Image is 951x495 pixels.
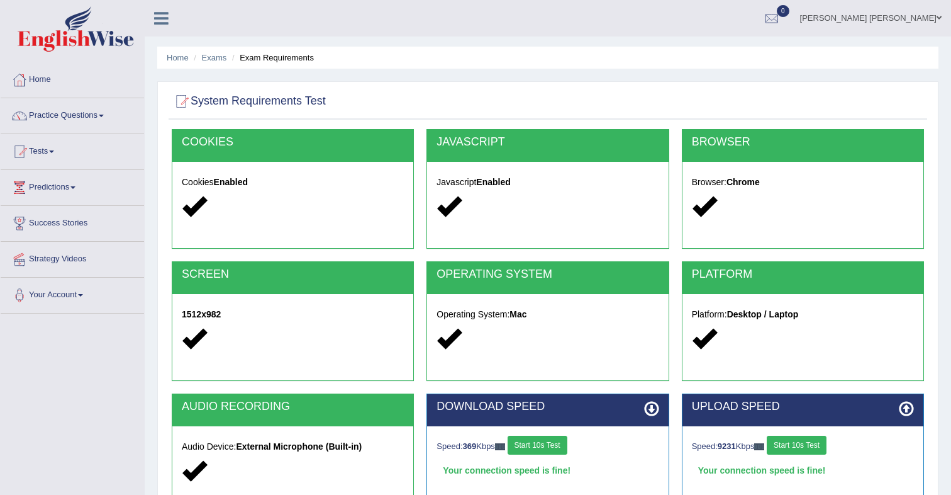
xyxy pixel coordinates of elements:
a: Practice Questions [1,98,144,130]
h5: Audio Device: [182,442,404,452]
strong: 369 [463,441,477,451]
h5: Cookies [182,178,404,187]
a: Home [167,53,189,62]
h2: JAVASCRIPT [437,136,659,149]
h2: UPLOAD SPEED [692,401,914,413]
div: Speed: Kbps [692,436,914,458]
div: Your connection speed is fine! [437,461,659,480]
h2: SCREEN [182,268,404,281]
strong: 1512x982 [182,309,221,319]
h2: System Requirements Test [172,92,326,111]
a: Your Account [1,278,144,309]
a: Exams [202,53,227,62]
a: Home [1,62,144,94]
a: Strategy Videos [1,242,144,273]
a: Success Stories [1,206,144,237]
strong: Enabled [476,177,510,187]
strong: Chrome [726,177,760,187]
div: Speed: Kbps [437,436,659,458]
span: 0 [777,5,789,17]
strong: Desktop / Laptop [727,309,799,319]
button: Start 10s Test [508,436,567,455]
a: Predictions [1,170,144,202]
strong: 9231 [718,441,736,451]
img: ajax-loader-fb-connection.gif [754,443,764,450]
strong: Mac [509,309,526,319]
button: Start 10s Test [767,436,826,455]
h5: Operating System: [437,310,659,319]
li: Exam Requirements [229,52,314,64]
h2: COOKIES [182,136,404,149]
h5: Browser: [692,178,914,187]
a: Tests [1,134,144,166]
h2: AUDIO RECORDING [182,401,404,413]
h2: PLATFORM [692,268,914,281]
h2: DOWNLOAD SPEED [437,401,659,413]
h2: BROWSER [692,136,914,149]
h5: Javascript [437,178,659,187]
h5: Platform: [692,310,914,319]
div: Your connection speed is fine! [692,461,914,480]
img: ajax-loader-fb-connection.gif [495,443,505,450]
strong: External Microphone (Built-in) [236,441,362,452]
strong: Enabled [214,177,248,187]
h2: OPERATING SYSTEM [437,268,659,281]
